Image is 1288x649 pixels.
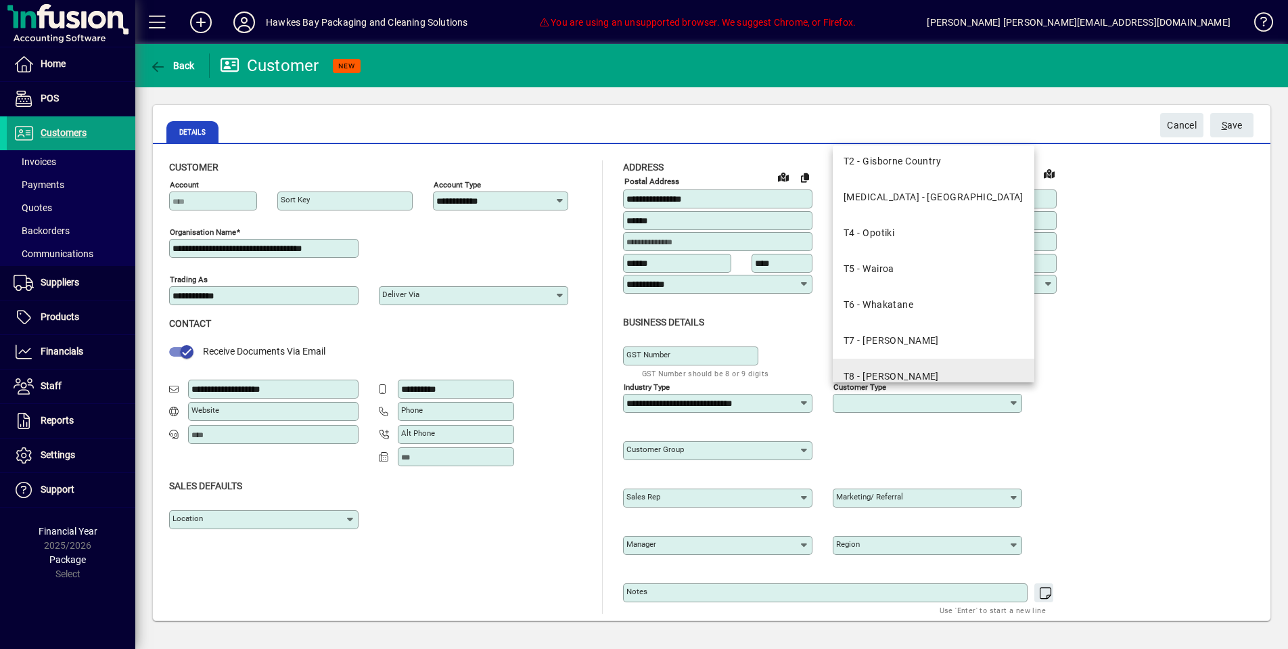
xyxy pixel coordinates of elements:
[14,248,93,259] span: Communications
[14,179,64,190] span: Payments
[626,587,647,596] mat-label: Notes
[836,539,860,549] mat-label: Region
[41,277,79,288] span: Suppliers
[169,318,211,329] span: Contact
[170,275,208,284] mat-label: Trading as
[7,370,135,403] a: Staff
[223,10,266,35] button: Profile
[1244,3,1271,47] a: Knowledge Base
[170,227,236,237] mat-label: Organisation name
[833,287,1034,323] mat-option: T6 - Whakatane
[7,266,135,300] a: Suppliers
[626,445,684,454] mat-label: Customer group
[41,346,83,357] span: Financials
[41,127,87,138] span: Customers
[401,428,435,438] mat-label: Alt Phone
[642,365,769,381] mat-hint: GST Number should be 8 or 9 digits
[1038,162,1060,184] a: View on map
[49,554,86,565] span: Package
[1210,113,1253,137] button: Save
[844,298,913,312] div: T6 - Whakatane
[7,404,135,438] a: Reports
[794,166,816,188] button: Copy to Delivery address
[179,10,223,35] button: Add
[41,58,66,69] span: Home
[7,473,135,507] a: Support
[844,262,894,276] div: T5 - Wairoa
[7,242,135,265] a: Communications
[626,492,660,501] mat-label: Sales rep
[14,156,56,167] span: Invoices
[14,225,70,236] span: Backorders
[7,82,135,116] a: POS
[623,162,664,173] span: Address
[7,173,135,196] a: Payments
[844,370,939,384] div: T8 - [PERSON_NAME]
[169,480,242,491] span: Sales defaults
[1167,114,1197,137] span: Cancel
[41,484,74,495] span: Support
[1222,114,1243,137] span: ave
[39,526,97,537] span: Financial Year
[434,180,481,189] mat-label: Account Type
[382,290,419,299] mat-label: Deliver via
[833,215,1034,251] mat-option: T4 - Opotiki
[41,380,62,391] span: Staff
[844,226,894,240] div: T4 - Opotiki
[623,317,704,328] span: Business details
[191,405,219,415] mat-label: Website
[169,162,218,173] span: Customer
[7,47,135,81] a: Home
[170,180,199,189] mat-label: Account
[203,346,325,357] span: Receive Documents Via Email
[7,300,135,334] a: Products
[624,382,670,391] mat-label: Industry type
[626,539,656,549] mat-label: Manager
[146,53,198,78] button: Back
[281,195,310,204] mat-label: Sort key
[149,60,195,71] span: Back
[833,382,886,391] mat-label: Customer type
[7,219,135,242] a: Backorders
[1160,113,1203,137] button: Cancel
[7,439,135,472] a: Settings
[844,334,939,348] div: T7 - [PERSON_NAME]
[836,492,903,501] mat-label: Marketing/ Referral
[166,121,218,143] span: Details
[626,350,670,359] mat-label: GST Number
[7,196,135,219] a: Quotes
[833,251,1034,287] mat-option: T5 - Wairoa
[833,179,1034,215] mat-option: T3 - East Coast
[833,143,1034,179] mat-option: T2 - Gisborne Country
[172,514,203,523] mat-label: Location
[833,359,1034,395] mat-option: T8 - Napier
[773,166,794,187] a: View on map
[14,202,52,213] span: Quotes
[7,150,135,173] a: Invoices
[135,53,210,78] app-page-header-button: Back
[539,17,856,28] span: You are using an unsupported browser. We suggest Chrome, or Firefox.
[41,93,59,104] span: POS
[1222,120,1227,131] span: S
[940,602,1046,618] mat-hint: Use 'Enter' to start a new line
[41,449,75,460] span: Settings
[844,154,941,169] div: T2 - Gisborne Country
[833,323,1034,359] mat-option: T7 - Hastings
[41,415,74,426] span: Reports
[41,311,79,322] span: Products
[401,405,423,415] mat-label: Phone
[338,62,355,70] span: NEW
[927,12,1230,33] div: [PERSON_NAME] [PERSON_NAME][EMAIL_ADDRESS][DOMAIN_NAME]
[844,190,1024,204] div: [MEDICAL_DATA] - [GEOGRAPHIC_DATA]
[266,12,468,33] div: Hawkes Bay Packaging and Cleaning Solutions
[7,335,135,369] a: Financials
[220,55,319,76] div: Customer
